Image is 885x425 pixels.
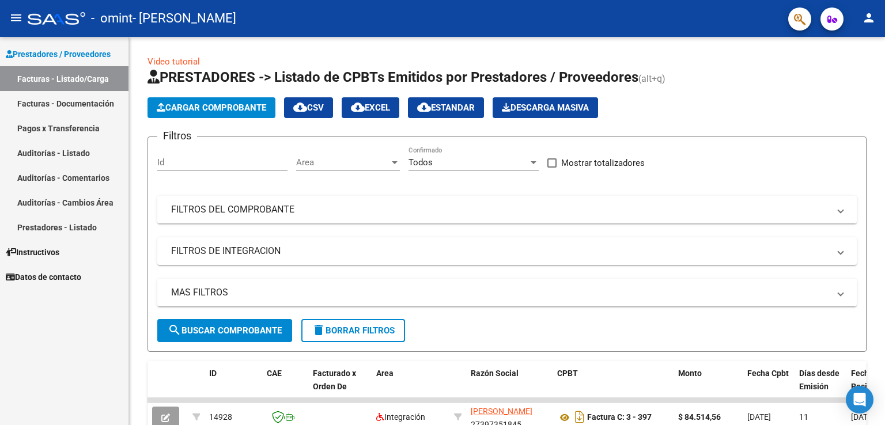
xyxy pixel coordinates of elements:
[466,361,553,412] datatable-header-cell: Razón Social
[205,361,262,412] datatable-header-cell: ID
[157,279,857,306] mat-expansion-panel-header: MAS FILTROS
[312,325,395,336] span: Borrar Filtros
[267,369,282,378] span: CAE
[171,245,829,257] mat-panel-title: FILTROS DE INTEGRACION
[409,157,433,168] span: Todos
[799,369,839,391] span: Días desde Emisión
[493,97,598,118] button: Descarga Masiva
[638,73,665,84] span: (alt+q)
[417,100,431,114] mat-icon: cloud_download
[308,361,372,412] datatable-header-cell: Facturado x Orden De
[557,369,578,378] span: CPBT
[376,412,425,422] span: Integración
[147,56,200,67] a: Video tutorial
[262,361,308,412] datatable-header-cell: CAE
[147,97,275,118] button: Cargar Comprobante
[168,325,282,336] span: Buscar Comprobante
[209,412,232,422] span: 14928
[553,361,674,412] datatable-header-cell: CPBT
[493,97,598,118] app-download-masive: Descarga masiva de comprobantes (adjuntos)
[284,97,333,118] button: CSV
[502,103,589,113] span: Descarga Masiva
[372,361,449,412] datatable-header-cell: Area
[376,369,394,378] span: Area
[133,6,236,31] span: - [PERSON_NAME]
[147,69,638,85] span: PRESTADORES -> Listado de CPBTs Emitidos por Prestadores / Proveedores
[471,369,519,378] span: Razón Social
[561,156,645,170] span: Mostrar totalizadores
[351,100,365,114] mat-icon: cloud_download
[293,103,324,113] span: CSV
[168,323,181,337] mat-icon: search
[408,97,484,118] button: Estandar
[296,157,389,168] span: Area
[171,286,829,299] mat-panel-title: MAS FILTROS
[747,369,789,378] span: Fecha Cpbt
[747,412,771,422] span: [DATE]
[799,412,808,422] span: 11
[351,103,390,113] span: EXCEL
[301,319,405,342] button: Borrar Filtros
[342,97,399,118] button: EXCEL
[157,103,266,113] span: Cargar Comprobante
[743,361,795,412] datatable-header-cell: Fecha Cpbt
[417,103,475,113] span: Estandar
[91,6,133,31] span: - omint
[795,361,846,412] datatable-header-cell: Días desde Emisión
[846,386,873,413] div: Open Intercom Messenger
[678,369,702,378] span: Monto
[674,361,743,412] datatable-header-cell: Monto
[862,11,876,25] mat-icon: person
[157,237,857,265] mat-expansion-panel-header: FILTROS DE INTEGRACION
[6,246,59,259] span: Instructivos
[6,48,111,60] span: Prestadores / Proveedores
[171,203,829,216] mat-panel-title: FILTROS DEL COMPROBANTE
[587,413,652,422] strong: Factura C: 3 - 397
[313,369,356,391] span: Facturado x Orden De
[209,369,217,378] span: ID
[157,128,197,144] h3: Filtros
[312,323,326,337] mat-icon: delete
[157,196,857,223] mat-expansion-panel-header: FILTROS DEL COMPROBANTE
[9,11,23,25] mat-icon: menu
[471,407,532,416] span: [PERSON_NAME]
[678,412,721,422] strong: $ 84.514,56
[851,412,875,422] span: [DATE]
[293,100,307,114] mat-icon: cloud_download
[6,271,81,283] span: Datos de contacto
[157,319,292,342] button: Buscar Comprobante
[851,369,883,391] span: Fecha Recibido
